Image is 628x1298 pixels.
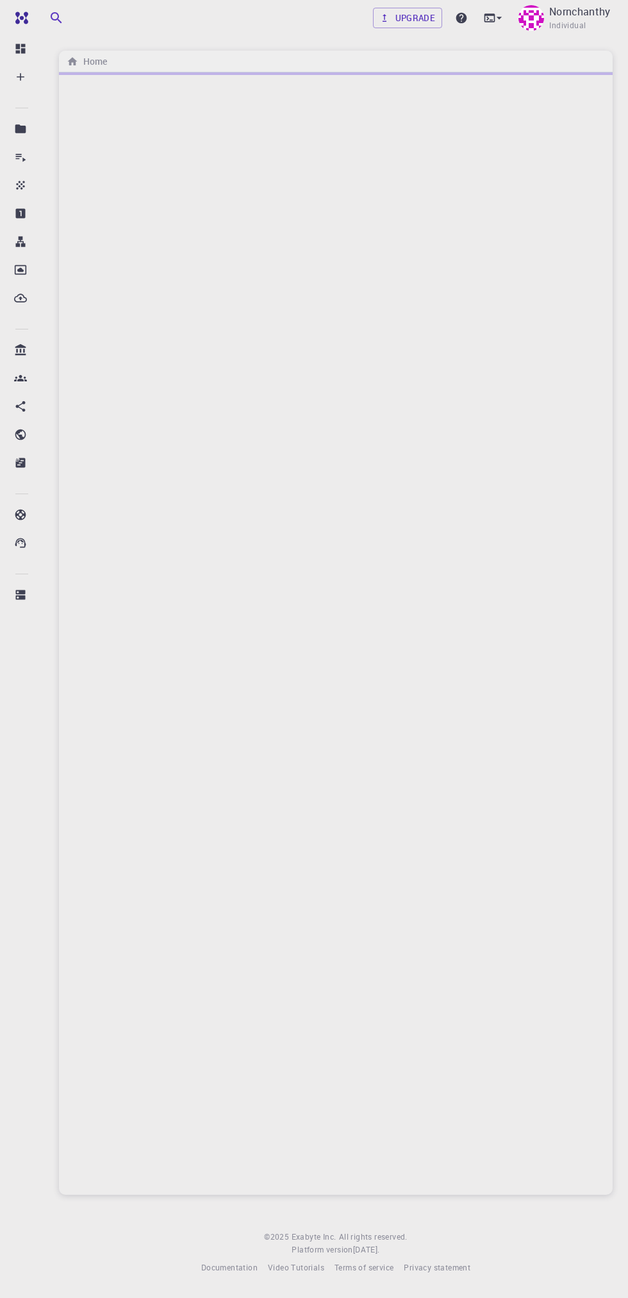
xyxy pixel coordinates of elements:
span: Exabyte Inc. [292,1231,336,1242]
span: Documentation [201,1262,258,1272]
p: Nornchanthy [549,4,610,19]
a: [DATE]. [353,1244,380,1256]
h6: Home [78,54,107,69]
span: Video Tutorials [268,1262,324,1272]
span: © 2025 [264,1231,291,1244]
nav: breadcrumb [64,54,110,69]
span: [DATE] . [353,1244,380,1254]
a: Terms of service [335,1261,393,1274]
img: logo [10,12,28,24]
a: Privacy statement [404,1261,470,1274]
img: Nornchanthy [518,5,544,31]
span: Privacy statement [404,1262,470,1272]
a: Documentation [201,1261,258,1274]
span: Platform version [292,1244,352,1256]
a: Exabyte Inc. [292,1231,336,1244]
a: Upgrade [373,8,443,28]
span: Terms of service [335,1262,393,1272]
a: Video Tutorials [268,1261,324,1274]
span: Individual [549,19,586,32]
span: All rights reserved. [339,1231,408,1244]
